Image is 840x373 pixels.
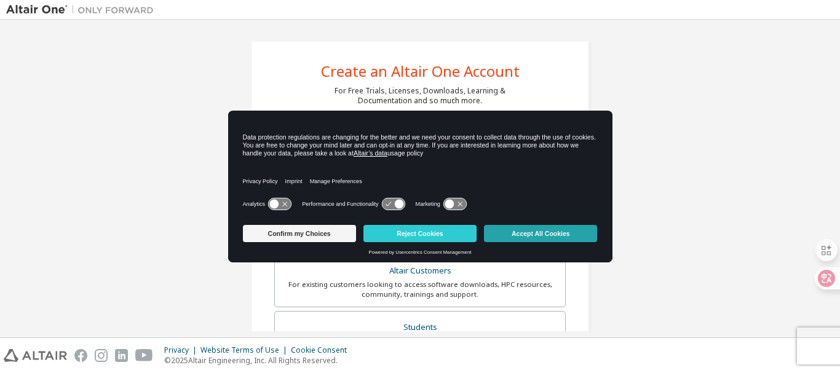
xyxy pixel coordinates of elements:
[335,86,505,106] div: For Free Trials, Licenses, Downloads, Learning & Documentation and so much more.
[95,349,108,362] img: instagram.svg
[321,64,520,79] div: Create an Altair One Account
[164,355,354,366] p: © 2025 Altair Engineering, Inc. All Rights Reserved.
[164,345,200,355] div: Privacy
[291,345,354,355] div: Cookie Consent
[74,349,87,362] img: facebook.svg
[282,319,558,336] div: Students
[200,345,291,355] div: Website Terms of Use
[6,4,160,16] img: Altair One
[135,349,153,362] img: youtube.svg
[115,349,128,362] img: linkedin.svg
[282,262,558,280] div: Altair Customers
[282,280,558,299] div: For existing customers looking to access software downloads, HPC resources, community, trainings ...
[4,349,67,362] img: altair_logo.svg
